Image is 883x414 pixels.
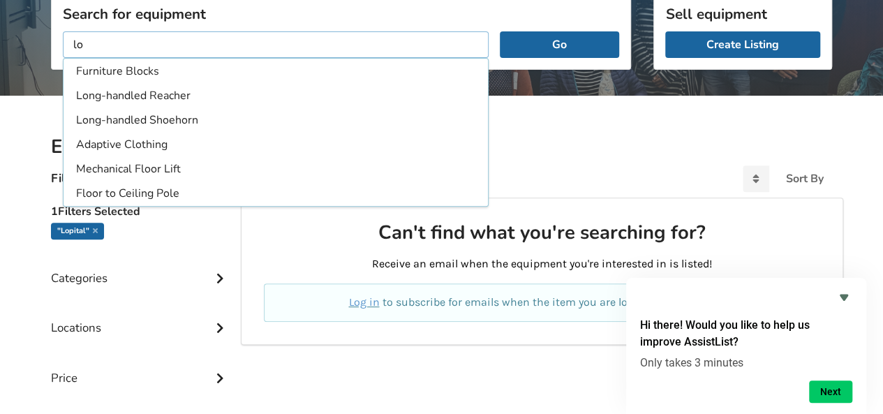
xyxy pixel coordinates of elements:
h2: Hi there! Would you like to help us improve AssistList? [640,317,852,350]
h3: Sell equipment [665,5,820,23]
h4: Filters [51,170,87,186]
a: Log in [348,295,379,309]
div: "lopital" [51,223,104,239]
input: I am looking for... [63,31,489,58]
div: Categories [51,243,230,293]
p: Only takes 3 minutes [640,356,852,369]
li: Mechanical Floor Lift [66,158,485,181]
p: to subscribe for emails when the item you are looking for is available. [281,295,803,311]
button: Hide survey [836,289,852,306]
div: Sort By [786,173,824,184]
li: Long-handled Shoehorn [66,109,485,132]
li: Adaptive Clothing [66,133,485,156]
a: Create Listing [665,31,820,58]
h2: Equipment Listings [51,135,832,159]
li: Furniture Blocks [66,60,485,83]
button: Go [500,31,619,58]
div: Price [51,343,230,392]
h5: 1 Filters Selected [51,198,230,223]
div: Hi there! Would you like to help us improve AssistList? [640,289,852,403]
li: Long-handled Reacher [66,84,485,108]
p: Receive an email when the equipment you're interested in is listed! [264,256,820,272]
h3: Search for equipment [63,5,619,23]
li: Floor to Ceiling Pole [66,182,485,205]
h2: Can't find what you're searching for? [264,221,820,245]
button: Next question [809,380,852,403]
div: Locations [51,293,230,342]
